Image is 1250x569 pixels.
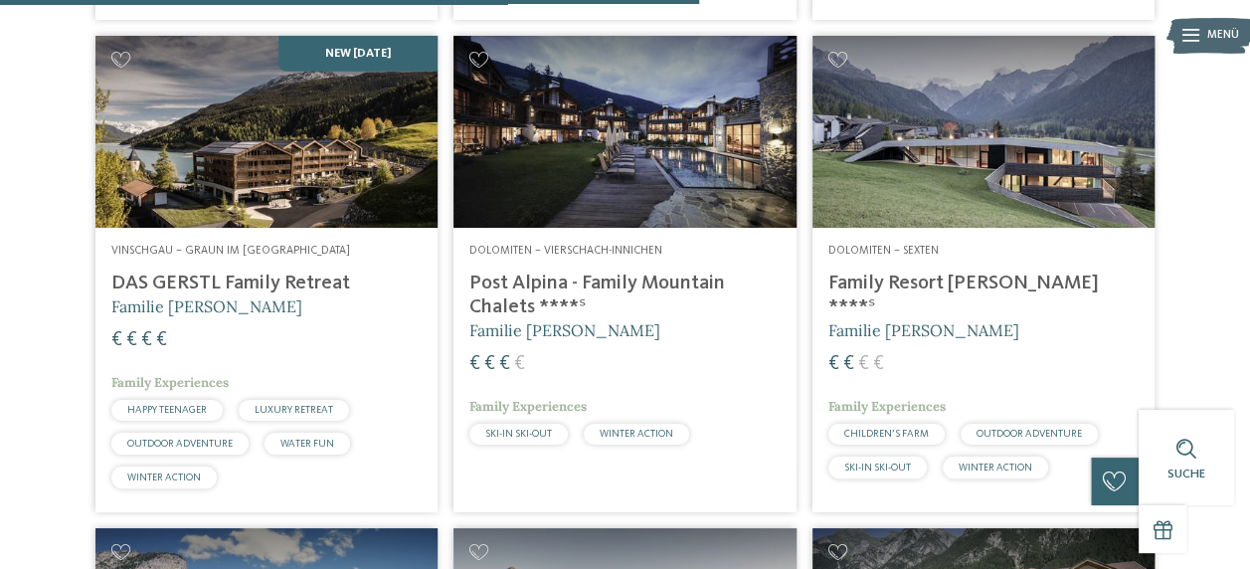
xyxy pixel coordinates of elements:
[126,330,137,350] span: €
[843,354,854,374] span: €
[1167,468,1205,480] span: Suche
[469,272,780,319] h4: Post Alpina - Family Mountain Chalets ****ˢ
[873,354,884,374] span: €
[828,398,946,415] span: Family Experiences
[828,272,1139,319] h4: Family Resort [PERSON_NAME] ****ˢ
[453,36,796,512] a: Familienhotels gesucht? Hier findet ihr die besten! Dolomiten – Vierschach-Innichen Post Alpina -...
[469,245,662,257] span: Dolomiten – Vierschach-Innichen
[600,429,673,439] span: WINTER ACTION
[111,330,122,350] span: €
[255,405,333,415] span: LUXURY RETREAT
[844,429,929,439] span: CHILDREN’S FARM
[828,354,839,374] span: €
[111,296,302,316] span: Familie [PERSON_NAME]
[280,439,334,449] span: WATER FUN
[127,405,207,415] span: HAPPY TEENAGER
[828,245,939,257] span: Dolomiten – Sexten
[141,330,152,350] span: €
[812,36,1155,229] img: Family Resort Rainer ****ˢ
[111,245,350,257] span: Vinschgau – Graun im [GEOGRAPHIC_DATA]
[453,36,796,229] img: Post Alpina - Family Mountain Chalets ****ˢ
[95,36,438,229] img: Familienhotels gesucht? Hier findet ihr die besten!
[959,463,1032,473] span: WINTER ACTION
[812,36,1155,512] a: Familienhotels gesucht? Hier findet ihr die besten! Dolomiten – Sexten Family Resort [PERSON_NAME...
[499,354,510,374] span: €
[111,272,422,295] h4: DAS GERSTL Family Retreat
[514,354,525,374] span: €
[469,354,480,374] span: €
[156,330,167,350] span: €
[484,354,495,374] span: €
[844,463,911,473] span: SKI-IN SKI-OUT
[828,320,1019,340] span: Familie [PERSON_NAME]
[485,429,552,439] span: SKI-IN SKI-OUT
[95,36,438,512] a: Familienhotels gesucht? Hier findet ihr die besten! NEW [DATE] Vinschgau – Graun im [GEOGRAPHIC_D...
[469,320,660,340] span: Familie [PERSON_NAME]
[127,473,201,482] span: WINTER ACTION
[469,398,587,415] span: Family Experiences
[858,354,869,374] span: €
[127,439,233,449] span: OUTDOOR ADVENTURE
[111,374,229,391] span: Family Experiences
[977,429,1082,439] span: OUTDOOR ADVENTURE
